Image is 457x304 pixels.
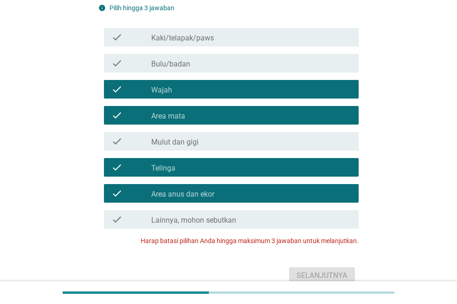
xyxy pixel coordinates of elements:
i: check [111,136,122,147]
label: Telinga [151,164,175,173]
i: check [111,84,122,95]
i: info [98,4,106,12]
p: Harap batasi pilihan Anda hingga maksimum 3 jawaban untuk melanjutkan. [141,236,359,246]
i: check [111,188,122,199]
i: check [111,110,122,121]
label: Bulu/badan [151,59,190,69]
label: Pilih hingga 3 jawaban [109,4,174,12]
i: check [111,162,122,173]
label: Area anus dan ekor [151,190,214,199]
label: Kaki/telapak/paws [151,33,214,43]
label: Area mata [151,112,185,121]
i: check [111,214,122,225]
label: Mulut dan gigi [151,138,199,147]
i: check [111,32,122,43]
i: check [111,58,122,69]
label: Wajah [151,86,172,95]
label: Lainnya, mohon sebutkan [151,216,236,225]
